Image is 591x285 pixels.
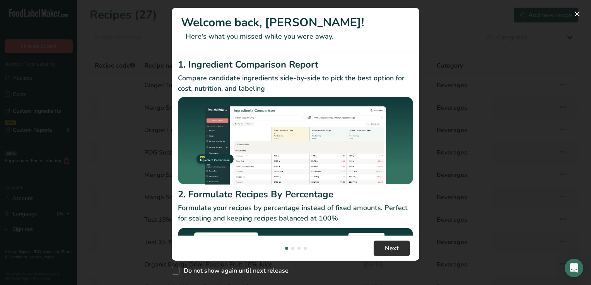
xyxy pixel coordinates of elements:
img: Ingredient Comparison Report [178,97,413,185]
h2: 1. Ingredient Comparison Report [178,58,413,71]
span: Do not show again until next release [179,267,289,275]
div: Open Intercom Messenger [565,259,583,277]
p: Compare candidate ingredients side-by-side to pick the best option for cost, nutrition, and labeling [178,73,413,94]
button: Next [374,241,410,256]
span: Next [385,244,399,253]
h1: Welcome back, [PERSON_NAME]! [181,14,410,31]
p: Here's what you missed while you were away. [181,31,410,42]
p: Formulate your recipes by percentage instead of fixed amounts. Perfect for scaling and keeping re... [178,203,413,224]
h2: 2. Formulate Recipes By Percentage [178,187,413,201]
